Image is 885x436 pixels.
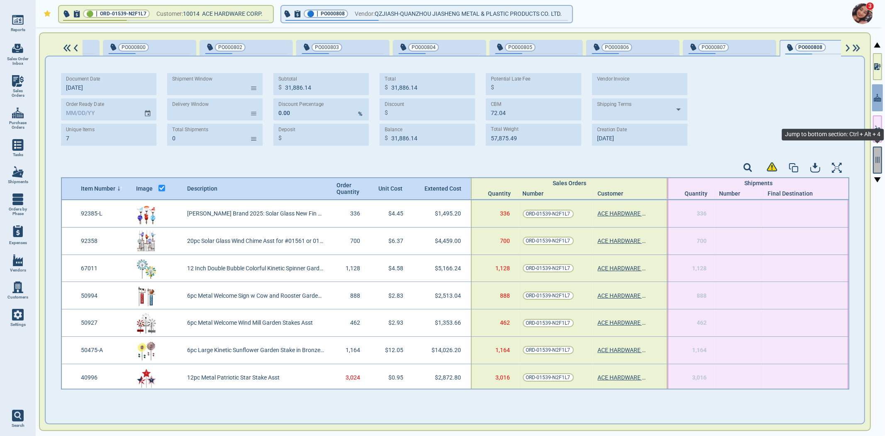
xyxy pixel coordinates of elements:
span: 888 [500,292,510,299]
span: PO000805 [508,43,532,51]
button: 🟢|ORD-01539-N2F1L7Customer:10014 ACE HARDWARE CORP. [59,6,273,22]
div: $2,513.04 [416,282,471,309]
a: ACE HARDWARE CORP. [597,265,647,272]
p: $ [278,134,282,142]
a: ORD-01539-N2F1L7 [523,210,574,218]
a: ACE HARDWARE CORP. [597,374,647,381]
p: $ [278,83,282,92]
label: Creation Date [597,127,627,133]
span: ORD-01539-N2F1L7 [526,373,570,382]
img: menu_icon [12,255,24,266]
span: $0.95 [388,374,403,381]
span: Settings [10,322,26,327]
label: Order Ready Date [66,101,104,108]
label: Total [385,76,396,82]
span: $12.05 [385,347,403,353]
img: 92385-LImg [136,203,157,224]
span: 10014 [183,9,202,19]
a: ACE HARDWARE CORP. [597,210,647,217]
label: Unique Items [66,127,95,133]
a: ORD-01539-N2F1L7 [523,237,574,245]
img: menu_icon [12,309,24,321]
span: 888 [350,292,360,299]
a: ACE HARDWARE CORP. [597,319,647,326]
img: menu_icon [12,166,24,178]
span: $6.37 [388,238,403,244]
span: 1,164 [496,347,510,353]
span: 20pc Solar Glass Wind Chime Asst for #01561 or 01570 [187,238,325,244]
label: Shipping Terms [597,101,631,108]
span: Tasks [13,152,23,157]
div: 92385-L [76,200,132,227]
span: Order Quantity [336,182,361,195]
span: 3,024 [346,374,360,381]
span: Sales Orders [7,88,29,98]
span: 336 [350,210,360,217]
div: $5,166.24 [416,255,471,282]
span: $2.93 [388,319,403,326]
button: Choose date [141,102,156,117]
span: Expenses [9,240,27,245]
a: ACE HARDWARE CORP. [597,292,647,299]
span: 3 [866,2,874,10]
span: $4.45 [388,210,403,217]
span: ORD-01539-N2F1L7 [526,291,570,300]
span: 336 [697,210,707,217]
span: $4.58 [388,265,403,272]
span: Image [136,185,153,192]
label: Balance [385,127,402,133]
img: Avatar [852,3,873,24]
span: Shipments [744,180,773,186]
div: $4,459.00 [416,228,471,255]
input: MM/DD/YY [592,124,683,146]
img: 92358Img [136,230,157,251]
span: Item Number [81,185,115,192]
label: Subtotal [278,76,297,82]
div: 50475-A [76,337,132,364]
img: 50475-AImg [136,340,157,360]
span: 3,016 [692,374,707,381]
span: 1,128 [496,265,510,272]
div: $1,353.66 [416,309,471,336]
span: PO000803 [315,43,339,51]
span: Reports [11,27,25,32]
span: 700 [500,238,510,244]
a: ORD-01539-N2F1L7 [523,346,574,354]
a: ORD-01539-N2F1L7 [523,319,574,327]
a: ACE HARDWARE CORP. [597,347,647,353]
div: $2,872.80 [416,364,471,391]
a: ORD-01539-N2F1L7 [523,264,574,272]
span: 🟢 [86,11,93,17]
img: ArrowIcon [844,44,851,52]
span: | [96,10,98,18]
span: | [317,10,318,18]
label: Vendor Invoice [597,76,629,82]
img: menu_icon [12,282,24,293]
span: Extented Cost [424,185,459,192]
div: 40996 [76,364,132,391]
span: 1,164 [346,347,360,353]
label: Discount Percentage [278,101,324,108]
label: CBM [491,101,502,108]
span: 1,128 [692,265,707,272]
label: Potential Late Fee [491,76,530,82]
span: Customers [7,295,28,300]
span: ORD-01539-N2F1L7 [526,264,570,272]
div: 50994 [76,282,132,309]
span: PO000806 [605,43,629,51]
img: menu_icon [12,194,24,205]
span: Vendors [10,268,26,273]
span: 1,128 [346,265,360,272]
span: Number [719,190,741,197]
input: MM/DD/YY [61,73,151,95]
span: 462 [350,319,360,326]
label: Discount [385,101,404,108]
span: Orders by Phase [7,207,29,216]
span: Quantity [685,190,711,197]
span: PO000808 [321,10,345,18]
img: ArrowIcon [72,44,79,52]
label: Deposit [278,127,295,133]
span: 700 [697,238,707,244]
img: 40996Img [136,367,157,388]
span: Shipments [8,179,28,184]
